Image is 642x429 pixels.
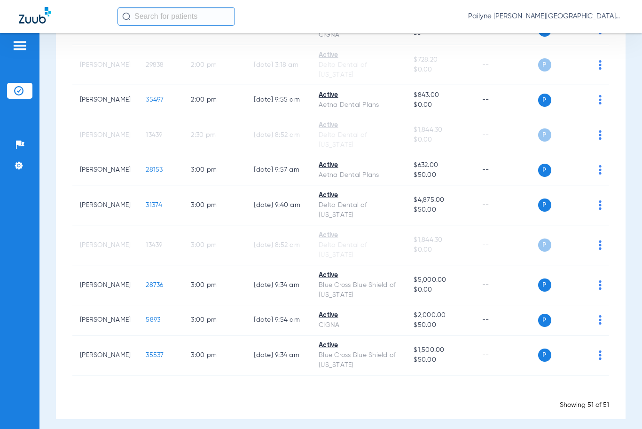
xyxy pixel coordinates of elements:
[246,265,311,305] td: [DATE] 9:34 AM
[538,58,551,71] span: P
[319,90,399,100] div: Active
[475,265,538,305] td: --
[599,130,602,140] img: group-dot-blue.svg
[414,345,467,355] span: $1,500.00
[414,135,467,145] span: $0.00
[599,200,602,210] img: group-dot-blue.svg
[122,12,131,21] img: Search Icon
[72,265,138,305] td: [PERSON_NAME]
[319,170,399,180] div: Aetna Dental Plans
[246,185,311,225] td: [DATE] 9:40 AM
[414,355,467,365] span: $50.00
[599,350,602,360] img: group-dot-blue.svg
[319,30,399,40] div: CIGNA
[414,170,467,180] span: $50.00
[475,115,538,155] td: --
[183,115,246,155] td: 2:30 PM
[146,352,164,358] span: 35537
[538,199,551,212] span: P
[468,12,623,21] span: Pailyne [PERSON_NAME][GEOGRAPHIC_DATA]
[246,45,311,85] td: [DATE] 3:18 AM
[183,305,246,335] td: 3:00 PM
[146,317,160,323] span: 5893
[246,155,311,185] td: [DATE] 9:57 AM
[538,314,551,327] span: P
[578,130,587,140] img: x.svg
[72,45,138,85] td: [PERSON_NAME]
[414,235,467,245] span: $1,844.30
[146,167,163,173] span: 28153
[560,402,609,408] span: Showing 51 of 51
[72,115,138,155] td: [PERSON_NAME]
[414,205,467,215] span: $50.00
[183,335,246,375] td: 3:00 PM
[319,100,399,110] div: Aetna Dental Plans
[414,160,467,170] span: $632.00
[19,7,51,24] img: Zuub Logo
[183,265,246,305] td: 3:00 PM
[538,94,551,107] span: P
[475,155,538,185] td: --
[246,85,311,115] td: [DATE] 9:55 AM
[246,335,311,375] td: [DATE] 9:34 AM
[578,165,587,175] img: x.svg
[146,242,162,248] span: 13439
[475,335,538,375] td: --
[146,202,162,208] span: 31374
[319,350,399,370] div: Blue Cross Blue Shield of [US_STATE]
[72,305,138,335] td: [PERSON_NAME]
[599,95,602,104] img: group-dot-blue.svg
[538,128,551,142] span: P
[246,225,311,265] td: [DATE] 8:52 AM
[327,390,355,398] span: Loading
[475,225,538,265] td: --
[414,320,467,330] span: $50.00
[146,62,164,68] span: 29838
[146,132,162,138] span: 13439
[319,310,399,320] div: Active
[475,45,538,85] td: --
[183,155,246,185] td: 3:00 PM
[414,100,467,110] span: $0.00
[12,40,27,51] img: hamburger-icon
[319,50,399,60] div: Active
[414,30,467,40] span: --
[72,335,138,375] td: [PERSON_NAME]
[475,185,538,225] td: --
[72,85,138,115] td: [PERSON_NAME]
[595,384,642,429] iframe: Chat Widget
[538,349,551,362] span: P
[319,60,399,80] div: Delta Dental of [US_STATE]
[319,120,399,130] div: Active
[183,45,246,85] td: 2:00 PM
[578,60,587,70] img: x.svg
[72,155,138,185] td: [PERSON_NAME]
[319,230,399,240] div: Active
[319,200,399,220] div: Delta Dental of [US_STATE]
[599,315,602,325] img: group-dot-blue.svg
[319,191,399,200] div: Active
[414,275,467,285] span: $5,000.00
[578,240,587,250] img: x.svg
[319,341,399,350] div: Active
[475,85,538,115] td: --
[599,240,602,250] img: group-dot-blue.svg
[183,85,246,115] td: 2:00 PM
[538,238,551,252] span: P
[578,280,587,290] img: x.svg
[599,165,602,175] img: group-dot-blue.svg
[538,164,551,177] span: P
[414,125,467,135] span: $1,844.30
[319,130,399,150] div: Delta Dental of [US_STATE]
[183,185,246,225] td: 3:00 PM
[117,7,235,26] input: Search for patients
[319,270,399,280] div: Active
[414,245,467,255] span: $0.00
[578,200,587,210] img: x.svg
[146,282,163,288] span: 28736
[414,285,467,295] span: $0.00
[414,65,467,75] span: $0.00
[246,305,311,335] td: [DATE] 9:54 AM
[414,310,467,320] span: $2,000.00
